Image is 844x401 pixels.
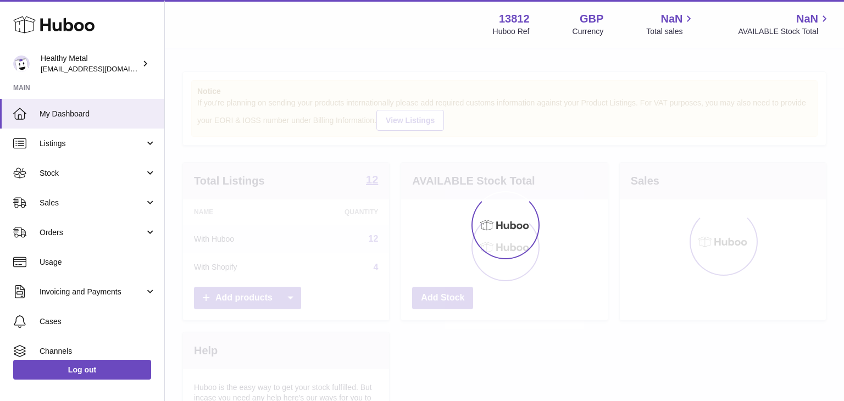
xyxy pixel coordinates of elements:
[41,53,140,74] div: Healthy Metal
[738,12,831,37] a: NaN AVAILABLE Stock Total
[40,346,156,357] span: Channels
[40,316,156,327] span: Cases
[646,26,695,37] span: Total sales
[13,55,30,72] img: internalAdmin-13812@internal.huboo.com
[40,257,156,268] span: Usage
[41,64,162,73] span: [EMAIL_ADDRESS][DOMAIN_NAME]
[40,168,145,179] span: Stock
[738,26,831,37] span: AVAILABLE Stock Total
[40,227,145,238] span: Orders
[499,12,530,26] strong: 13812
[40,109,156,119] span: My Dashboard
[40,287,145,297] span: Invoicing and Payments
[660,12,682,26] span: NaN
[493,26,530,37] div: Huboo Ref
[573,26,604,37] div: Currency
[40,198,145,208] span: Sales
[796,12,818,26] span: NaN
[13,360,151,380] a: Log out
[646,12,695,37] a: NaN Total sales
[580,12,603,26] strong: GBP
[40,138,145,149] span: Listings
